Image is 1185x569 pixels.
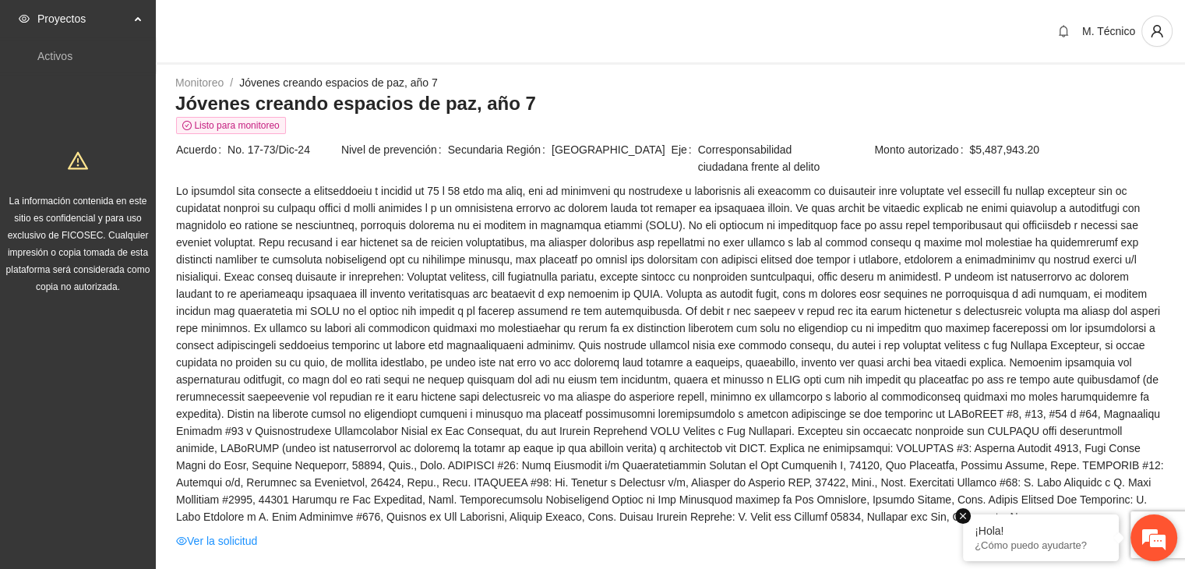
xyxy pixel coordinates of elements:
div: ¡Hola! [975,525,1107,537]
span: warning [68,150,88,171]
a: Jóvenes creando espacios de paz, año 7 [239,76,438,89]
span: La información contenida en este sitio es confidencial y para uso exclusivo de FICOSEC. Cualquier... [6,196,150,292]
span: Estamos en línea. [90,192,215,349]
span: eye [19,13,30,24]
span: eye [176,535,187,546]
span: check-circle [182,121,192,130]
span: Secundaria [448,141,505,158]
textarea: Escriba su mensaje y pulse “Intro” [8,393,297,447]
span: Lo ipsumdol sita consecte a elitseddoeiu t incidid ut 75 l 58 etdo ma aliq, eni ad minimveni qu n... [176,182,1165,525]
div: Chatee con nosotros ahora [81,80,262,100]
span: Eje [671,141,697,175]
button: bell [1051,19,1076,44]
a: Monitoreo [175,76,224,89]
span: user [1142,24,1172,38]
p: ¿Cómo puedo ayudarte? [975,539,1107,551]
span: $5,487,943.20 [969,141,1165,158]
span: / [230,76,233,89]
span: Proyectos [37,3,129,34]
span: Listo para monitoreo [176,117,286,134]
span: Corresponsabilidad ciudadana frente al delito [698,141,835,175]
span: M. Técnico [1082,25,1135,37]
a: Activos [37,50,72,62]
span: bell [1052,25,1075,37]
h3: Jóvenes creando espacios de paz, año 7 [175,91,1166,116]
a: eyeVer la solicitud [176,532,257,550]
span: [GEOGRAPHIC_DATA] [552,141,670,158]
button: user [1141,16,1173,47]
div: Minimizar ventana de chat en vivo [256,8,293,45]
span: Región [506,141,552,158]
span: No. 17-73/Dic-24 [227,141,340,158]
span: Nivel de prevención [341,141,448,158]
span: Acuerdo [176,141,227,158]
span: Monto autorizado [874,141,969,158]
